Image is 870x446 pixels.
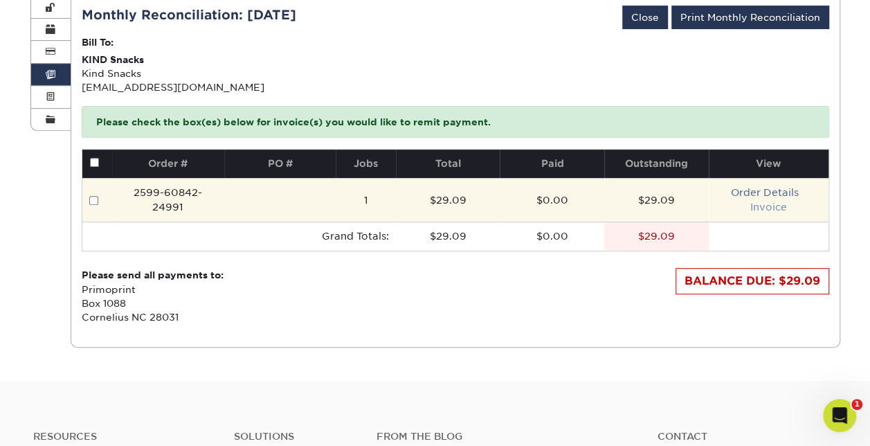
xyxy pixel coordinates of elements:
div: BALANCE DUE: $29.09 [676,268,829,294]
th: Order # [112,150,224,178]
td: 1 [336,178,395,222]
th: Paid [500,150,604,178]
td: Grand Totals: [112,222,395,251]
p: Primoprint Box 1088 Cornelius NC 28031 [82,268,224,325]
td: $0.00 [500,222,604,251]
th: PO # [224,150,336,178]
h4: From the Blog [377,431,619,443]
a: Print Monthly Reconciliation [671,6,829,29]
h4: Solutions [233,431,356,443]
a: Order Details [730,187,798,198]
strong: Please send all payments to: [82,269,224,280]
p: Bill To: [82,35,829,49]
td: 2599-60842-24991 [112,178,224,222]
input: Pay all invoices [90,158,99,167]
iframe: Intercom live chat [823,399,856,432]
td: $29.09 [396,222,500,251]
p: Please check the box(es) below for invoice(s) you would like to remit payment. [82,106,829,138]
th: View [709,150,828,178]
a: Contact [658,431,837,443]
a: Invoice [750,202,787,213]
a: Close [622,6,668,29]
h4: Resources [33,431,212,443]
td: $0.00 [500,178,604,222]
td: $29.09 [396,178,500,222]
th: Outstanding [604,150,709,178]
div: Monthly Reconciliation: [DATE] [82,6,296,25]
div: Kind Snacks [EMAIL_ADDRESS][DOMAIN_NAME] [82,35,829,95]
th: Jobs [336,150,395,178]
stong: $29.09 [638,231,675,242]
span: 1 [851,399,862,410]
th: Total [396,150,500,178]
td: $29.09 [604,178,709,222]
strong: KIND Snacks [82,54,144,65]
